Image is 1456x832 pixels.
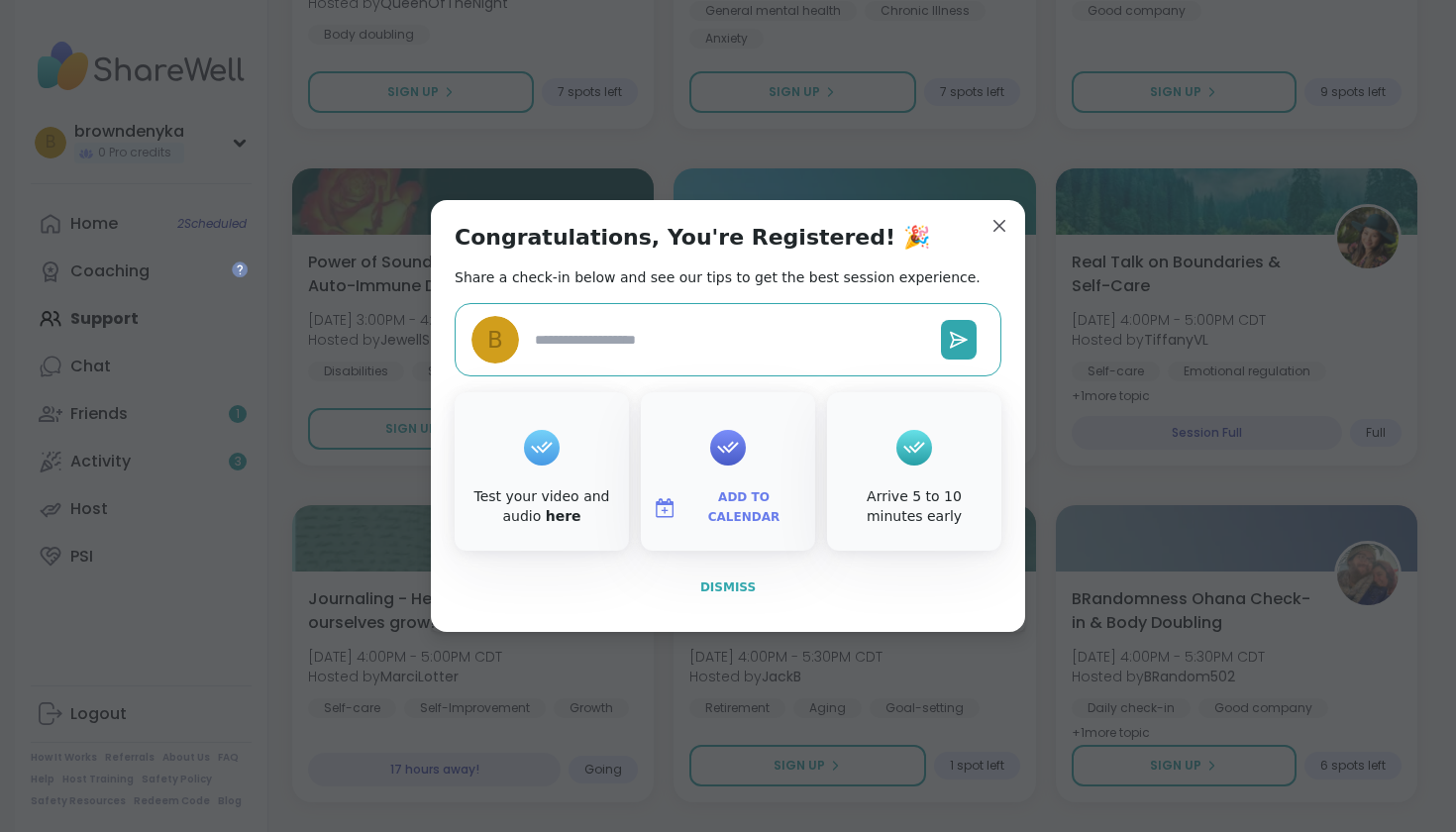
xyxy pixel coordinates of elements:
[455,567,1001,608] button: Dismiss
[487,323,503,358] span: b
[653,496,676,520] img: ShareWell Logomark
[546,508,581,524] a: here
[831,487,997,526] div: Arrive 5 to 10 minutes early
[232,261,248,277] iframe: Spotlight
[459,487,625,526] div: Test your video and audio
[645,487,811,529] button: Add to Calendar
[455,224,930,252] h1: Congratulations, You're Registered! 🎉
[700,580,756,594] span: Dismiss
[684,488,803,527] span: Add to Calendar
[455,267,981,287] h2: Share a check-in below and see our tips to get the best session experience.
